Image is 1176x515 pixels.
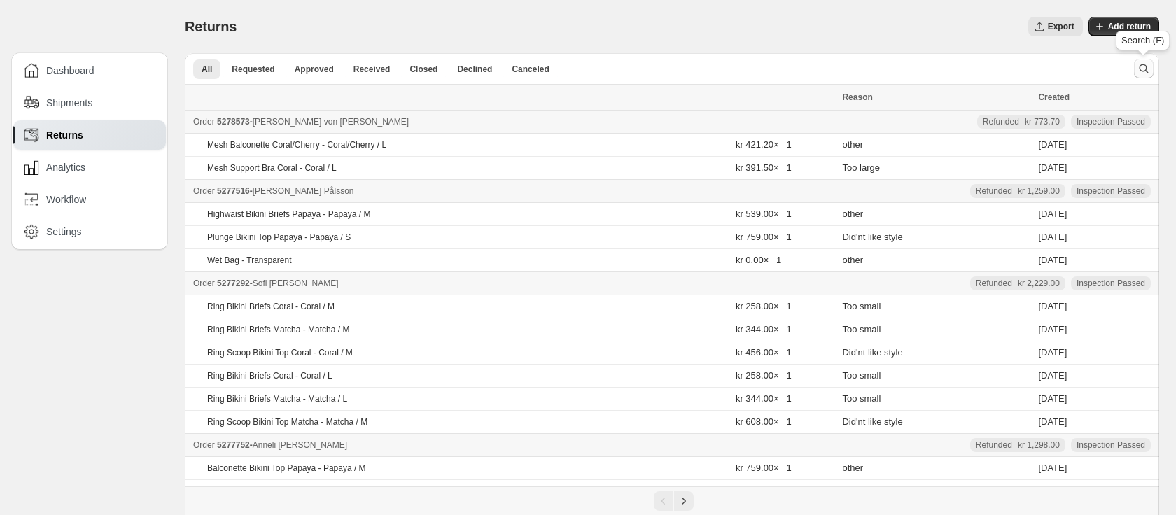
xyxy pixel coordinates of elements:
span: Workflow [46,192,86,206]
button: Export [1028,17,1083,36]
span: kr 1,259.00 [1018,185,1060,197]
p: Plunge Bikini Top Papaya - Papaya / S [207,232,351,243]
p: Ring Bikini Briefs Coral - Coral / M [207,301,335,312]
p: Ring Bikini Briefs Matcha - Matcha / M [207,324,349,335]
span: Export [1048,21,1074,32]
td: Too large [838,157,1034,180]
p: Ring Bikini Briefs Matcha - Matcha / L [207,393,347,404]
td: other [838,203,1034,226]
p: Ring Scoop Bikini Top Coral - Coral / M [207,347,353,358]
td: other [838,480,1034,503]
p: Wet Bag - Transparent [207,255,292,266]
span: kr 539.00 × 1 [736,209,792,219]
span: Returns [46,128,83,142]
span: kr 773.70 [1025,116,1060,127]
td: Too small [838,318,1034,341]
span: Inspection Passed [1077,185,1145,197]
time: Tuesday, July 29, 2025 at 6:05:29 PM [1038,393,1067,404]
span: kr 759.00 × 1 [736,232,792,242]
button: Next [674,491,694,511]
span: 5277292 [217,278,250,288]
span: Requested [232,64,274,75]
span: Inspection Passed [1077,116,1145,127]
span: Returns [185,19,237,34]
div: - [193,115,834,129]
p: Mesh Support Bra Coral - Coral / L [207,162,337,174]
td: Too small [838,388,1034,411]
time: Tuesday, July 29, 2025 at 6:47:33 PM [1038,255,1067,265]
time: Tuesday, July 29, 2025 at 6:05:29 PM [1038,347,1067,358]
span: Anneli [PERSON_NAME] [253,440,347,450]
div: Refunded [976,185,1060,197]
span: [PERSON_NAME] von [PERSON_NAME] [253,117,409,127]
span: Closed [409,64,437,75]
span: kr 0.00 × 1 [736,255,781,265]
span: Approved [295,64,334,75]
div: - [193,276,834,290]
span: kr 421.20 × 1 [736,139,792,150]
div: Refunded [983,116,1060,127]
span: 5277516 [217,186,250,196]
td: Too small [838,365,1034,388]
span: [PERSON_NAME] Pålsson [253,186,354,196]
button: Search and filter results [1134,59,1154,78]
td: other [838,249,1034,272]
td: Did'nt like style [838,226,1034,249]
span: 5277752 [217,440,250,450]
time: Tuesday, July 29, 2025 at 6:47:33 PM [1038,232,1067,242]
span: Order [193,117,215,127]
p: Highwaist Bikini Briefs Papaya - Papaya / M [207,209,370,220]
time: Tuesday, July 29, 2025 at 6:05:29 PM [1038,370,1067,381]
button: Add return [1088,17,1159,36]
span: Created [1038,92,1070,102]
time: Tuesday, July 29, 2025 at 6:05:29 PM [1038,416,1067,427]
time: Tuesday, July 29, 2025 at 6:47:33 PM [1038,209,1067,219]
span: Order [193,440,215,450]
span: Sofi [PERSON_NAME] [253,278,339,288]
span: Declined [457,64,492,75]
td: Did'nt like style [838,411,1034,434]
td: Did'nt like style [838,341,1034,365]
span: Settings [46,225,82,239]
span: All [202,64,212,75]
p: Ring Scoop Bikini Top Matcha - Matcha / M [207,416,367,428]
p: Balconette Bikini Top Papaya - Papaya / M [207,463,366,474]
span: Inspection Passed [1077,278,1145,289]
span: Dashboard [46,64,94,78]
div: Refunded [976,439,1060,451]
p: Mesh Balconette Coral/Cherry - Coral/Cherry / L [207,139,386,150]
span: kr 539.00 × 1 [736,486,792,496]
span: Add return [1108,21,1151,32]
span: kr 456.00 × 1 [736,347,792,358]
span: kr 2,229.00 [1018,278,1060,289]
span: kr 608.00 × 1 [736,416,792,427]
span: Order [193,278,215,288]
td: other [838,457,1034,480]
span: kr 258.00 × 1 [736,370,792,381]
time: Tuesday, July 29, 2025 at 12:53:24 PM [1038,486,1067,496]
span: Reason [842,92,872,102]
span: Order [193,186,215,196]
span: kr 391.50 × 1 [736,162,792,173]
nav: Pagination [185,486,1159,515]
span: kr 258.00 × 1 [736,301,792,311]
time: Tuesday, July 29, 2025 at 6:05:29 PM [1038,324,1067,334]
div: - [193,184,834,198]
span: Canceled [512,64,549,75]
span: 5278573 [217,117,250,127]
td: Too small [838,295,1034,318]
div: - [193,438,834,452]
span: Analytics [46,160,85,174]
time: Tuesday, July 29, 2025 at 8:11:24 PM [1038,162,1067,173]
span: kr 344.00 × 1 [736,393,792,404]
span: Shipments [46,96,92,110]
time: Tuesday, July 29, 2025 at 8:11:24 PM [1038,139,1067,150]
span: Received [353,64,391,75]
span: kr 344.00 × 1 [736,324,792,334]
p: Highwaist Bikini Briefs Papaya - Papaya / L [207,486,368,497]
time: Tuesday, July 29, 2025 at 6:05:29 PM [1038,301,1067,311]
span: Inspection Passed [1077,439,1145,451]
div: Refunded [976,278,1060,289]
td: other [838,134,1034,157]
span: kr 1,298.00 [1018,439,1060,451]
